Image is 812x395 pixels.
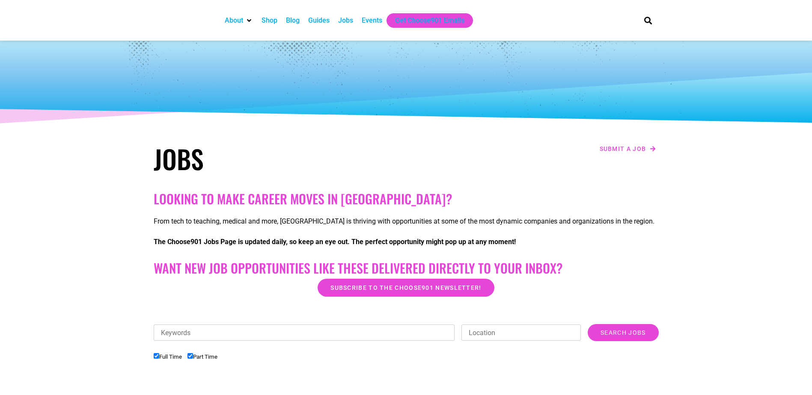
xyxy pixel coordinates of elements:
[154,143,402,174] h1: Jobs
[220,13,257,28] div: About
[262,15,277,26] a: Shop
[225,15,243,26] a: About
[338,15,353,26] a: Jobs
[588,324,658,341] input: Search Jobs
[308,15,330,26] a: Guides
[154,191,659,206] h2: Looking to make career moves in [GEOGRAPHIC_DATA]?
[154,324,455,341] input: Keywords
[597,143,659,154] a: Submit a job
[187,354,217,360] label: Part Time
[641,13,655,27] div: Search
[461,324,581,341] input: Location
[318,279,494,297] a: Subscribe to the Choose901 newsletter!
[154,260,659,276] h2: Want New Job Opportunities like these Delivered Directly to your Inbox?
[362,15,382,26] a: Events
[220,13,630,28] nav: Main nav
[154,354,182,360] label: Full Time
[330,285,481,291] span: Subscribe to the Choose901 newsletter!
[154,238,516,246] strong: The Choose901 Jobs Page is updated daily, so keep an eye out. The perfect opportunity might pop u...
[286,15,300,26] a: Blog
[187,353,193,359] input: Part Time
[154,216,659,227] p: From tech to teaching, medical and more, [GEOGRAPHIC_DATA] is thriving with opportunities at some...
[395,15,464,26] a: Get Choose901 Emails
[154,353,159,359] input: Full Time
[600,146,646,152] span: Submit a job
